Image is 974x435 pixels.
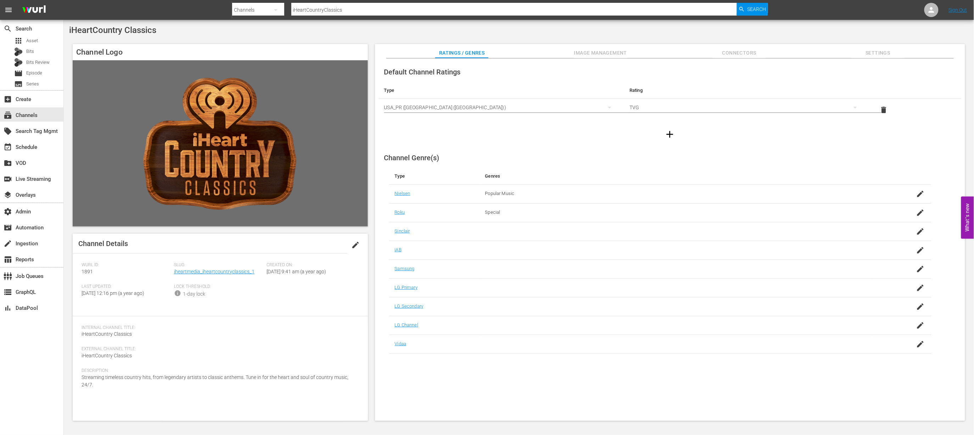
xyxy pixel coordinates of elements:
span: Search [747,3,766,16]
span: Bits [26,48,34,55]
a: Sign Out [949,7,967,13]
span: Created On: [267,262,356,268]
span: iHeartCountry Classics [69,25,156,35]
th: Genres [480,168,871,185]
span: Admin [4,207,12,216]
span: Reports [4,255,12,264]
span: Ingestion [4,239,12,248]
button: Search [737,3,768,16]
span: Job Queues [4,272,12,280]
a: Sinclair [395,228,410,234]
span: Live Streaming [4,175,12,183]
a: iheartmedia_iheartcountryclassics_1 [174,269,254,274]
span: Slug: [174,262,263,268]
span: info [174,290,181,297]
a: Vidaa [395,341,407,346]
a: LG Primary [395,285,418,290]
span: Description: [82,368,356,374]
span: menu [4,6,13,14]
span: Channel Details [78,239,128,248]
th: Rating [624,82,869,99]
span: Wurl ID: [82,262,170,268]
span: Search Tag Mgmt [4,127,12,135]
button: edit [347,236,364,253]
div: USA_PR ([GEOGRAPHIC_DATA] ([GEOGRAPHIC_DATA])) [384,97,618,117]
span: iHeartCountry Classics [82,331,132,337]
span: Asset [26,37,38,44]
span: Settings [851,49,905,57]
a: LG Secondary [395,303,424,309]
table: simple table [379,82,962,121]
span: Episode [14,69,23,78]
div: 1-day lock [183,290,205,298]
th: Type [389,168,480,185]
div: TVG [629,97,864,117]
span: Search [4,24,12,33]
span: Schedule [4,143,12,151]
span: Internal Channel Title: [82,325,356,331]
a: Nielsen [395,191,410,196]
th: Type [379,82,624,99]
span: DataPool [4,304,12,312]
a: Roku [395,210,405,215]
button: delete [875,101,892,118]
img: iHeartCountry Classics [73,60,368,226]
span: [DATE] 12:16 pm (a year ago) [82,290,144,296]
span: GraphQL [4,288,12,296]
img: ans4CAIJ8jUAAAAAAAAAAAAAAAAAAAAAAAAgQb4GAAAAAAAAAAAAAAAAAAAAAAAAJMjXAAAAAAAAAAAAAAAAAAAAAAAAgAT5G... [17,2,51,18]
span: Series [26,80,39,88]
span: Bits Review [26,59,50,66]
a: IAB [395,247,402,252]
span: edit [352,241,360,249]
span: 1891 [82,269,93,274]
span: Lock Threshold: [174,284,263,290]
span: Connectors [713,49,766,57]
span: Default Channel Ratings [384,68,461,76]
span: iHeartCountry Classics [82,353,132,358]
span: Channel Genre(s) [384,154,440,162]
span: delete [879,106,888,114]
div: Bits [14,48,23,56]
span: Asset [14,37,23,45]
span: Series [14,80,23,88]
span: Episode [26,69,42,77]
span: VOD [4,159,12,167]
span: Overlays [4,191,12,199]
span: Create [4,95,12,104]
a: Samsung [395,266,415,271]
span: Automation [4,223,12,232]
span: Channels [4,111,12,119]
h4: Channel Logo [73,44,368,60]
span: Image Management [574,49,627,57]
span: Last Updated: [82,284,170,290]
span: External Channel Title: [82,346,356,352]
span: Ratings / Genres [435,49,488,57]
a: LG Channel [395,322,418,328]
span: [DATE] 9:41 am (a year ago) [267,269,326,274]
span: Streaming timeless country hits, from legendary artists to classic anthems. Tune in for the heart... [82,374,348,387]
div: Bits Review [14,58,23,67]
button: Open Feedback Widget [961,196,974,239]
